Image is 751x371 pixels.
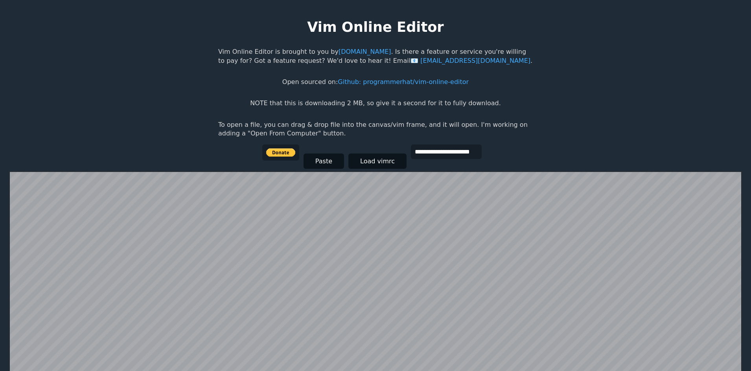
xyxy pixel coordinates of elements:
a: [EMAIL_ADDRESS][DOMAIN_NAME] [410,57,530,64]
button: Load vimrc [348,154,407,169]
a: Github: programmerhat/vim-online-editor [338,78,469,86]
h1: Vim Online Editor [307,17,444,37]
p: NOTE that this is downloading 2 MB, so give it a second for it to fully download. [250,99,501,108]
button: Paste [304,154,344,169]
p: To open a file, you can drag & drop file into the canvas/vim frame, and it will open. I'm working... [218,121,533,138]
p: Open sourced on: [282,78,469,86]
p: Vim Online Editor is brought to you by . Is there a feature or service you're willing to pay for?... [218,48,533,65]
a: [DOMAIN_NAME] [339,48,391,55]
